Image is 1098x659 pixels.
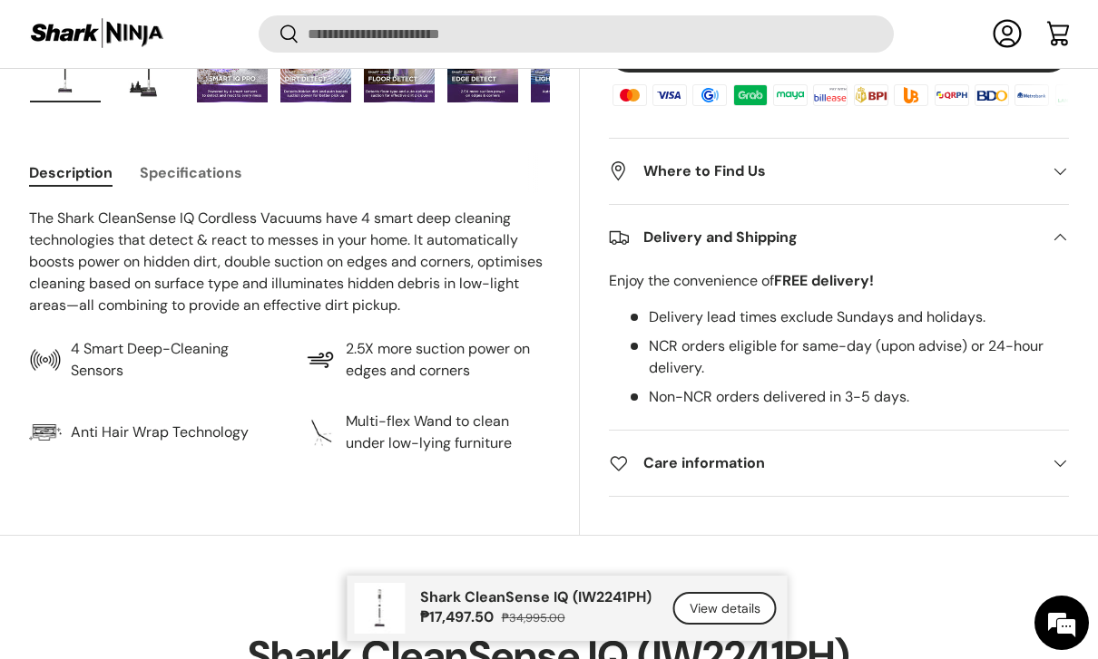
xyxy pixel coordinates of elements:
[84,595,1014,616] p: Deep Cleaning Made Smarter.
[609,228,1040,249] h2: Delivery and Shipping
[29,208,550,316] p: The Shark CleanSense IQ Cordless Vacuums have 4 smart deep cleaning technologies that detect & re...
[609,453,1040,475] h2: Care information
[9,454,346,518] textarea: Type your message and hit 'Enter'
[851,82,891,109] img: bpi
[609,82,649,109] img: master
[1053,82,1093,109] img: landbank
[29,152,113,193] button: Description
[931,82,971,109] img: qrph
[346,411,550,454] p: Multi-flex Wand to clean under low-lying furniture
[770,82,810,109] img: maya
[609,161,1040,183] h2: Where to Find Us
[298,9,341,53] div: Minimize live chat window
[609,271,1069,293] p: Enjoy the convenience of
[650,82,690,109] img: visa
[105,208,250,391] span: We're online!
[810,82,850,109] img: billease
[891,82,931,109] img: ubp
[502,610,565,625] s: ₱34,995.00
[346,338,550,382] p: 2.5X more suction power on edges and corners
[140,152,242,193] button: Specifications
[420,588,652,606] p: Shark CleanSense IQ (IW2241PH)
[972,82,1012,109] img: bdo
[94,102,305,125] div: Chat with us now
[71,422,249,443] p: Anti Hair Wrap Technology
[627,307,1069,329] li: Delivery lead times exclude Sundays and holidays.
[627,387,1069,409] li: Non-NCR orders delivered in 3-5 days.
[29,16,165,52] img: Shark Ninja Philippines
[420,607,498,626] strong: ₱17,497.50
[355,583,406,634] img: shark-kion-iw2241-full-view-shark-ninja-philippines
[71,338,275,382] p: 4 Smart Deep-Cleaning Sensors
[609,431,1069,497] summary: Care information
[1012,82,1052,109] img: metrobank
[609,140,1069,205] summary: Where to Find Us
[673,592,777,625] a: View details
[690,82,730,109] img: gcash
[774,272,874,291] strong: FREE delivery!
[730,82,770,109] img: grabpay
[627,336,1069,380] li: NCR orders eligible for same-day (upon advise) or 24-hour delivery.
[609,206,1069,271] summary: Delivery and Shipping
